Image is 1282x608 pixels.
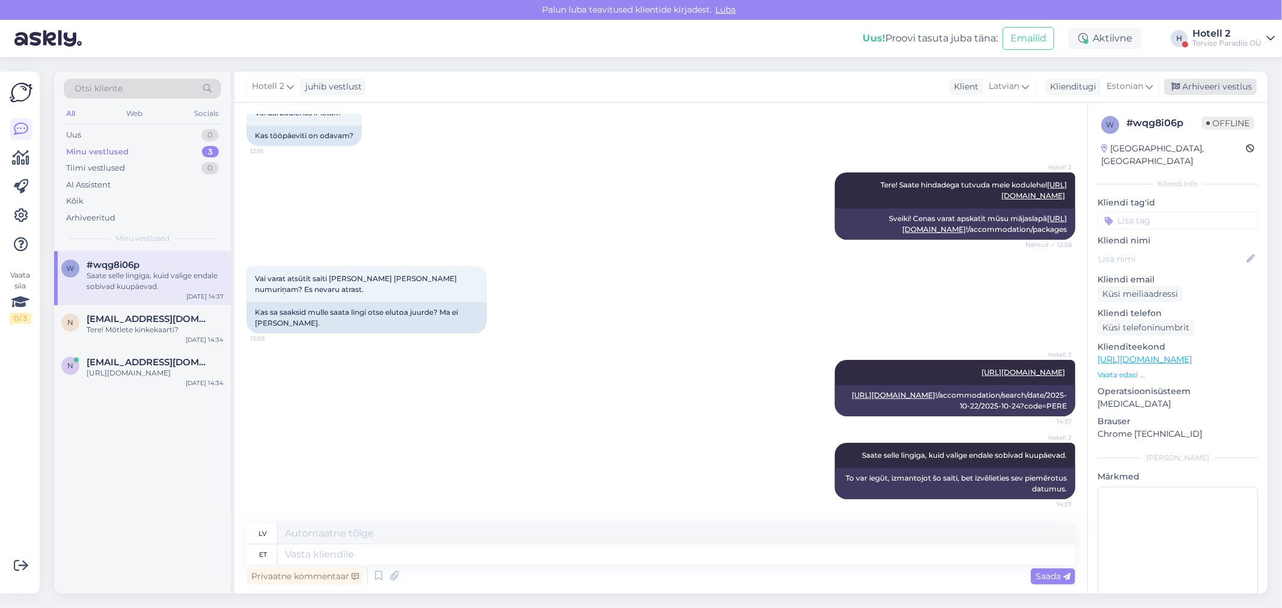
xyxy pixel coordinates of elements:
input: Lisa tag [1097,211,1258,230]
div: Privaatne kommentaar [246,568,364,585]
div: [PERSON_NAME] [1097,452,1258,463]
span: Vai varat atsūtīt saiti [PERSON_NAME] [PERSON_NAME] numuriņam? Es nevaru atrast. [255,274,459,294]
span: 13:05 [250,334,295,343]
span: Hotell 2 [1027,433,1072,442]
div: Küsi telefoninumbrit [1097,320,1194,336]
input: Lisa nimi [1098,252,1244,266]
span: natalja.suhacka@gmail.com [87,314,212,324]
div: Kas tööpäeviti on odavam? [246,126,362,146]
span: Hotell 2 [1027,350,1072,359]
div: Kliendi info [1097,178,1258,189]
a: [URL][DOMAIN_NAME] [852,391,935,400]
span: Tere! Saate hindadega tutvuda meie kodulehel [881,180,1067,200]
div: Aktiivne [1069,28,1142,49]
span: Luba [712,4,740,15]
div: Sveiki! Cenas varat apskatīt mūsu mājaslapā !/accommodation/packages [835,208,1075,240]
span: #wqg8i06p [87,260,139,270]
p: Vaata edasi ... [1097,369,1258,380]
span: w [67,264,75,273]
div: Uus [66,129,81,141]
span: w [1106,120,1114,129]
span: Otsi kliente [75,82,123,95]
span: Saada [1036,571,1070,582]
span: n [67,361,73,370]
p: Operatsioonisüsteem [1097,385,1258,398]
div: AI Assistent [66,179,111,191]
p: Kliendi tag'id [1097,196,1258,209]
span: nele1234@hotmail.com [87,357,212,368]
span: Latvian [989,80,1019,93]
div: H [1171,30,1188,47]
span: n [67,318,73,327]
div: [DATE] 14:37 [186,292,224,301]
div: 0 / 3 [10,313,31,324]
span: Saate selle lingiga, kuid valige endale sobivad kuupäevad. [862,451,1067,460]
div: 3 [202,146,219,158]
div: Tere! Mõtlete kinkekaarti? [87,324,224,335]
div: et [259,544,267,565]
span: Nähtud ✓ 12:38 [1025,240,1072,249]
div: 0 [201,129,219,141]
div: # wqg8i06p [1126,116,1201,130]
div: Kas sa saaksid mulle saata lingi otse elutoa juurde? Ma ei [PERSON_NAME]. [246,302,487,333]
span: Offline [1201,117,1254,130]
span: Hotell 2 [1027,163,1072,172]
div: [DATE] 14:34 [186,335,224,344]
div: 0 [201,162,219,174]
div: To var iegūt, izmantojot šo saiti, bet izvēlieties sev piemērotus datumus. [835,468,1075,499]
div: Web [124,106,145,121]
div: Hotell 2 [1192,29,1262,38]
p: Kliendi email [1097,273,1258,286]
div: juhib vestlust [301,81,362,93]
div: Saate selle lingiga, kuid valige endale sobivad kuupäevad. [87,270,224,292]
div: !/accommodation/search/date/2025-10-22/2025-10-24?code=PERE [835,385,1075,416]
img: Askly Logo [10,81,32,104]
div: Tervise Paradiis OÜ [1192,38,1262,48]
span: 14:37 [1027,500,1072,509]
a: Hotell 2Tervise Paradiis OÜ [1192,29,1275,48]
p: Kliendi nimi [1097,234,1258,247]
b: Uus! [862,32,885,44]
p: Klienditeekond [1097,341,1258,353]
div: Vaata siia [10,270,31,324]
div: Kõik [66,195,84,207]
div: Arhiveeritud [66,212,115,224]
div: [GEOGRAPHIC_DATA], [GEOGRAPHIC_DATA] [1101,142,1246,168]
a: [URL][DOMAIN_NAME] [1097,354,1192,365]
p: Kliendi telefon [1097,307,1258,320]
div: Klienditugi [1045,81,1096,93]
span: 14:37 [1027,417,1072,426]
div: Klient [949,81,978,93]
p: Chrome [TECHNICAL_ID] [1097,428,1258,440]
span: Hotell 2 [252,80,284,93]
div: Arhiveeri vestlus [1164,79,1257,95]
span: 12:16 [250,147,295,156]
span: Estonian [1106,80,1143,93]
div: Minu vestlused [66,146,129,158]
div: All [64,106,78,121]
button: Emailid [1003,27,1054,50]
div: Proovi tasuta juba täna: [862,31,998,46]
div: Tiimi vestlused [66,162,125,174]
div: Socials [192,106,221,121]
span: Minu vestlused [115,233,169,244]
div: Küsi meiliaadressi [1097,286,1183,302]
p: [MEDICAL_DATA] [1097,398,1258,410]
a: [URL][DOMAIN_NAME] [981,368,1065,377]
p: Märkmed [1097,470,1258,483]
div: [DATE] 14:34 [186,378,224,388]
p: Brauser [1097,415,1258,428]
div: lv [259,523,267,544]
div: [URL][DOMAIN_NAME] [87,368,224,378]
